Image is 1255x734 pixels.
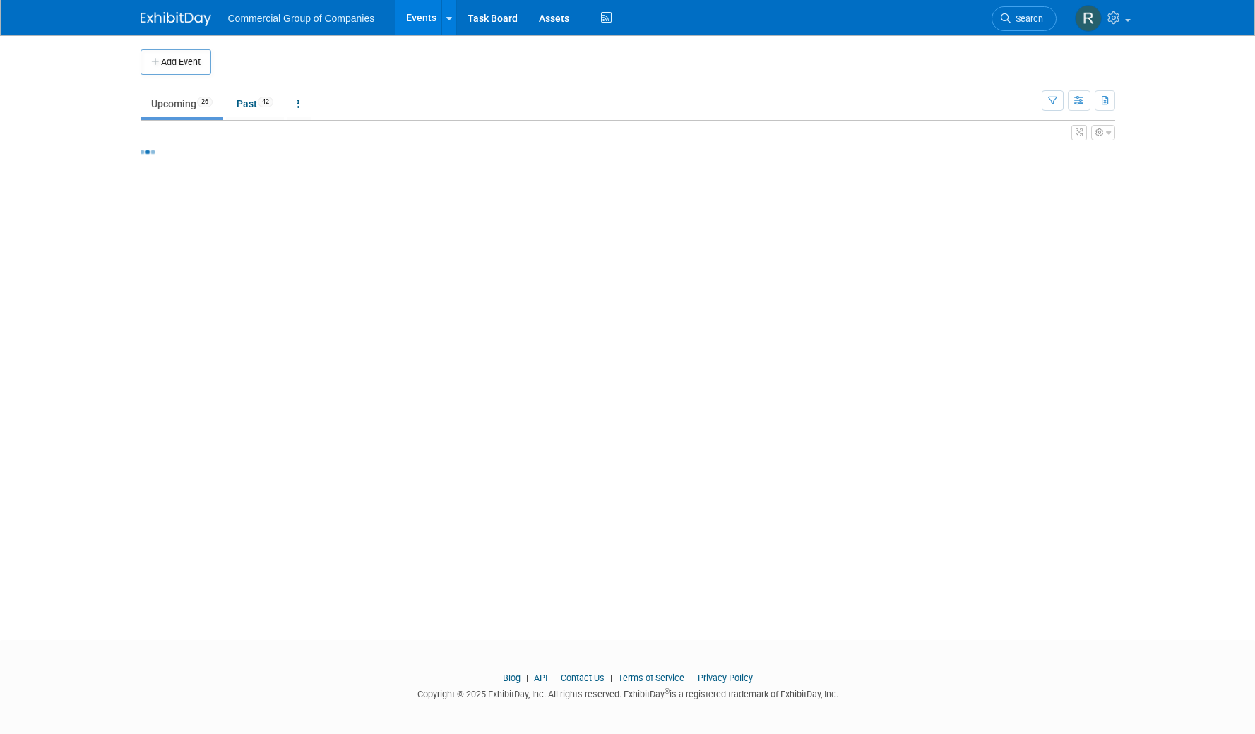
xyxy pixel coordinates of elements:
[228,13,375,24] span: Commercial Group of Companies
[197,97,213,107] span: 26
[258,97,273,107] span: 42
[534,673,547,683] a: API
[141,90,223,117] a: Upcoming26
[686,673,696,683] span: |
[698,673,753,683] a: Privacy Policy
[141,12,211,26] img: ExhibitDay
[523,673,532,683] span: |
[618,673,684,683] a: Terms of Service
[226,90,284,117] a: Past42
[665,687,670,695] sup: ®
[141,49,211,75] button: Add Event
[1011,13,1043,24] span: Search
[992,6,1057,31] a: Search
[141,150,155,154] img: loading...
[607,673,616,683] span: |
[561,673,605,683] a: Contact Us
[1075,5,1102,32] img: Rod Leland
[549,673,559,683] span: |
[503,673,521,683] a: Blog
